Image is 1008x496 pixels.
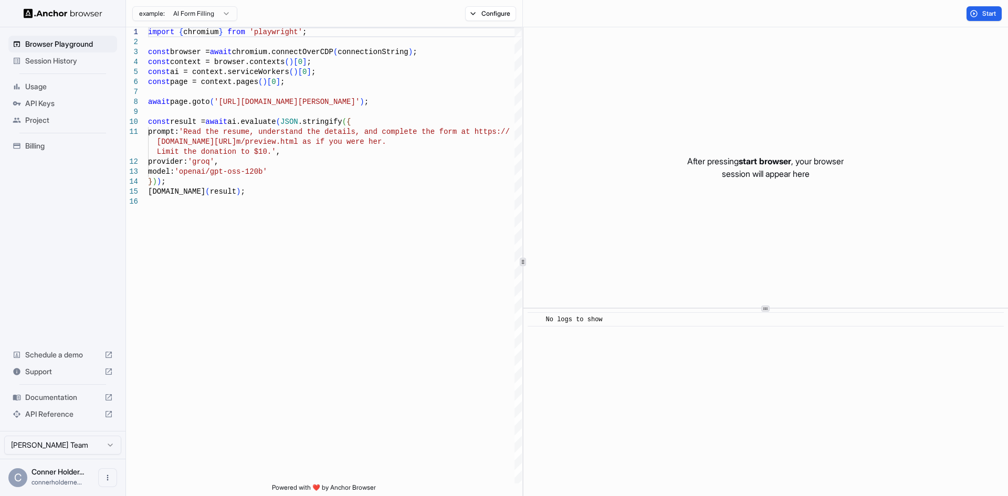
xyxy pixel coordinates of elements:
[262,78,267,86] span: )
[360,98,364,106] span: )
[289,58,293,66] span: )
[170,118,205,126] span: result =
[126,47,138,57] div: 3
[293,58,298,66] span: [
[249,28,302,36] span: 'playwright'
[8,138,117,154] div: Billing
[280,78,285,86] span: ;
[276,78,280,86] span: ]
[8,468,27,487] div: C
[24,8,102,18] img: Anchor Logo
[311,68,316,76] span: ;
[126,27,138,37] div: 1
[982,9,997,18] span: Start
[148,78,170,86] span: const
[25,39,113,49] span: Browser Playground
[333,48,338,56] span: (
[276,118,280,126] span: (
[240,187,245,196] span: ;
[126,127,138,137] div: 11
[236,138,386,146] span: m/preview.html as if you were her.
[8,389,117,406] div: Documentation
[126,57,138,67] div: 4
[170,68,289,76] span: ai = context.serviceWorkers
[25,115,113,125] span: Project
[170,58,285,66] span: context = browser.contexts
[148,167,174,176] span: model:
[148,157,188,166] span: provider:
[157,147,276,156] span: Limit the donation to $10.'
[400,128,510,136] span: lete the form at https://
[205,118,227,126] span: await
[298,118,342,126] span: .stringify
[126,87,138,97] div: 7
[148,177,152,186] span: }
[465,6,516,21] button: Configure
[236,187,240,196] span: )
[25,392,100,403] span: Documentation
[8,95,117,112] div: API Keys
[210,187,236,196] span: result
[126,97,138,107] div: 8
[8,406,117,423] div: API Reference
[25,81,113,92] span: Usage
[170,48,210,56] span: browser =
[8,52,117,69] div: Session History
[546,316,603,323] span: No logs to show
[161,177,165,186] span: ;
[533,314,538,325] span: ​
[170,98,210,106] span: page.goto
[98,468,117,487] button: Open menu
[31,478,82,486] span: connerholderness@gmail.com
[408,48,413,56] span: )
[25,98,113,109] span: API Keys
[285,58,289,66] span: (
[148,28,174,36] span: import
[687,155,844,180] p: After pressing , your browser session will appear here
[210,98,214,106] span: (
[307,58,311,66] span: ;
[214,157,218,166] span: ,
[214,98,360,106] span: '[URL][DOMAIN_NAME][PERSON_NAME]'
[258,78,262,86] span: (
[126,77,138,87] div: 6
[302,68,307,76] span: 0
[126,197,138,207] div: 16
[188,157,214,166] span: 'groq'
[139,9,165,18] span: example:
[126,107,138,117] div: 9
[232,48,333,56] span: chromium.connectOverCDP
[8,112,117,129] div: Project
[210,48,232,56] span: await
[227,118,276,126] span: ai.evaluate
[342,118,346,126] span: (
[31,467,84,476] span: Conner Holderness
[148,68,170,76] span: const
[227,28,245,36] span: from
[967,6,1002,21] button: Start
[25,141,113,151] span: Billing
[157,138,236,146] span: [DOMAIN_NAME][URL]
[289,68,293,76] span: (
[25,409,100,419] span: API Reference
[148,48,170,56] span: const
[126,167,138,177] div: 13
[126,37,138,47] div: 2
[276,147,280,156] span: ,
[298,58,302,66] span: 0
[25,56,113,66] span: Session History
[307,68,311,76] span: ]
[179,28,183,36] span: {
[8,363,117,380] div: Support
[364,98,369,106] span: ;
[271,78,276,86] span: 0
[413,48,417,56] span: ;
[267,78,271,86] span: [
[126,157,138,167] div: 12
[346,118,351,126] span: {
[126,187,138,197] div: 15
[205,187,209,196] span: (
[126,177,138,187] div: 14
[148,118,170,126] span: const
[148,58,170,66] span: const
